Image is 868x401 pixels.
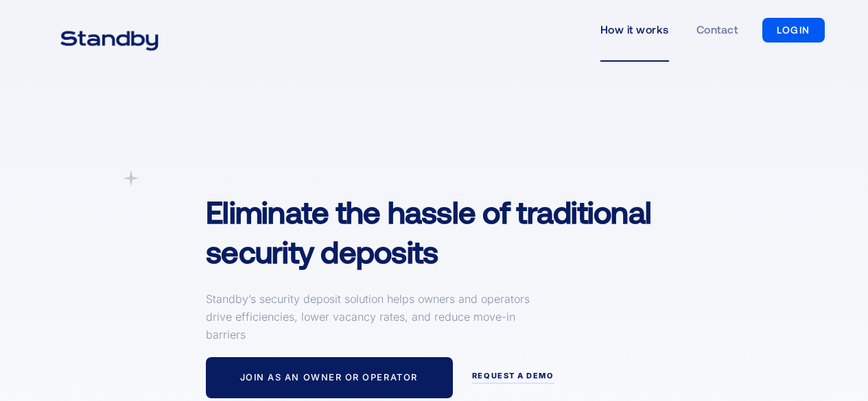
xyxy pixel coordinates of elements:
a: LOGIN [762,18,825,42]
a: home [43,22,176,38]
div: request a demo [472,372,554,381]
div: A simpler Deposit Solution [206,170,343,184]
div: Join as an owner or operator [240,372,418,383]
a: request a demo [472,372,554,384]
a: Join as an owner or operator [206,357,453,398]
p: Standby’s security deposit solution helps owners and operators drive efficiencies, lower vacancy ... [206,290,535,343]
h1: Eliminate the hassle of traditional security deposits [206,192,732,271]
